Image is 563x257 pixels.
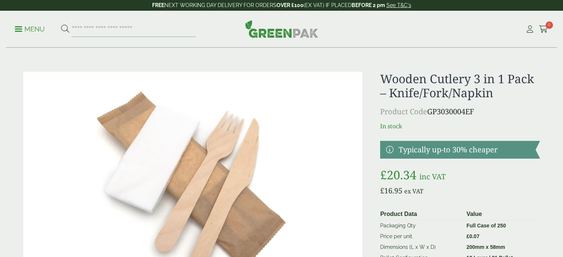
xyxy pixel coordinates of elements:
p: In stock [380,122,540,131]
bdi: 16.95 [380,186,402,196]
img: GreenPak Supplies [245,20,318,38]
bdi: 20.34 [380,167,416,183]
span: £ [380,167,387,183]
strong: Full Case of 250 [466,223,506,229]
td: Price per unit [377,231,463,242]
a: See T&C's [386,2,411,8]
span: £ [380,186,384,196]
span: ex VAT [404,187,423,195]
span: £ [466,233,469,239]
th: Value [463,208,537,220]
td: Packaging Qty [377,220,463,231]
span: 0 [546,21,553,29]
td: Dimensions (L x W x D) [377,242,463,253]
i: My Account [525,26,534,33]
strong: OVER £100 [277,2,304,8]
th: Product Data [377,208,463,220]
span: Product Code [380,106,427,116]
strong: BEFORE 2 pm [352,2,385,8]
strong: FREE [152,2,164,8]
strong: 200mm x 58mm [466,244,505,250]
p: GP3030004EF [380,106,540,117]
bdi: 0.07 [466,233,479,239]
h1: Wooden Cutlery 3 in 1 Pack – Knife/Fork/Napkin [380,72,540,100]
a: 0 [539,24,548,35]
i: Cart [539,26,548,33]
span: inc VAT [419,172,446,182]
p: Menu [15,25,45,34]
a: Menu [15,25,45,32]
